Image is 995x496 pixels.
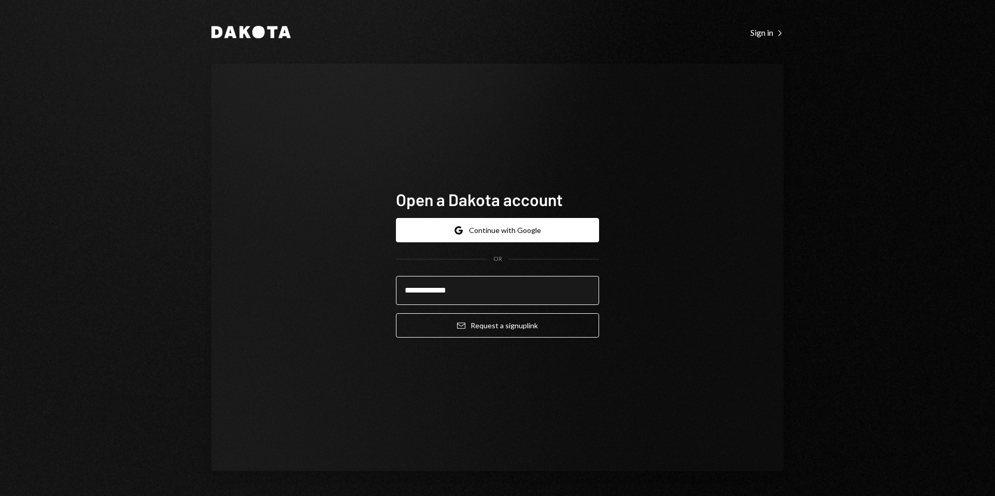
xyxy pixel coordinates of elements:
h1: Open a Dakota account [396,189,599,210]
button: Request a signuplink [396,313,599,338]
button: Continue with Google [396,218,599,242]
a: Sign in [750,26,784,38]
div: OR [493,255,502,264]
keeper-lock: Open Keeper Popup [578,284,591,297]
div: Sign in [750,27,784,38]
